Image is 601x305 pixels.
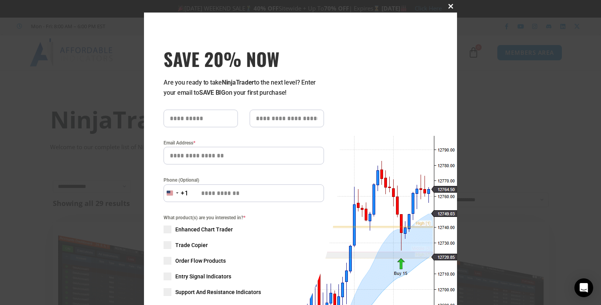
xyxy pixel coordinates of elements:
button: Selected country [164,184,189,202]
span: Enhanced Chart Trader [175,226,233,233]
span: What product(s) are you interested in? [164,214,324,222]
label: Entry Signal Indicators [164,273,324,280]
span: Order Flow Products [175,257,226,265]
span: Entry Signal Indicators [175,273,231,280]
span: SAVE 20% NOW [164,48,324,70]
div: +1 [181,188,189,199]
label: Trade Copier [164,241,324,249]
span: Trade Copier [175,241,208,249]
label: Support And Resistance Indicators [164,288,324,296]
label: Phone (Optional) [164,176,324,184]
label: Email Address [164,139,324,147]
strong: SAVE BIG [199,89,225,96]
span: Support And Resistance Indicators [175,288,261,296]
div: Open Intercom Messenger [574,278,593,297]
p: Are you ready to take to the next level? Enter your email to on your first purchase! [164,78,324,98]
label: Enhanced Chart Trader [164,226,324,233]
strong: NinjaTrader [222,79,254,86]
label: Order Flow Products [164,257,324,265]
